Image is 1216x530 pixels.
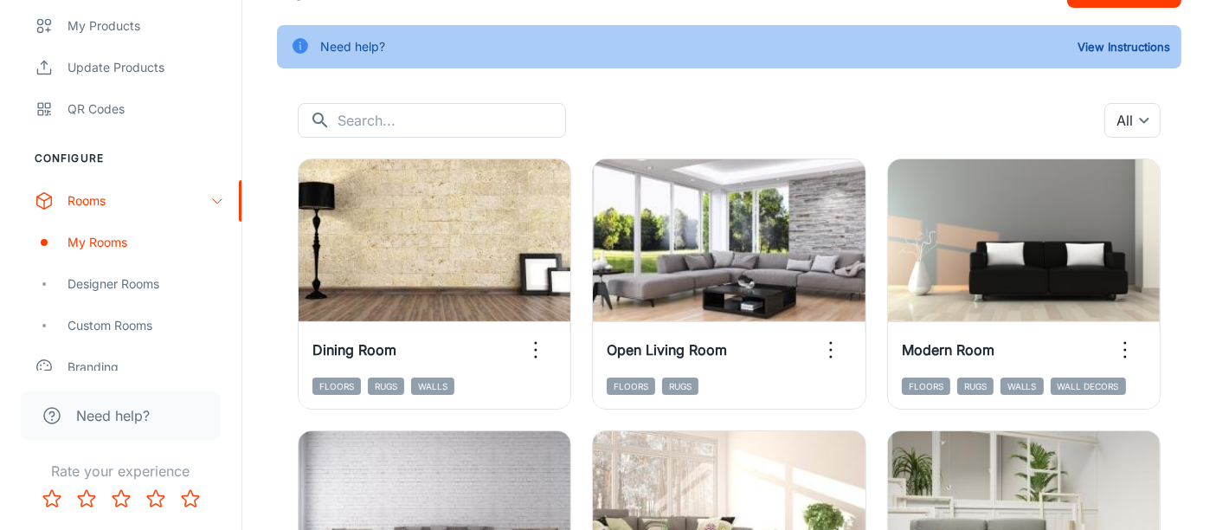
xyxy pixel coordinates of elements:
span: Wall Decors [1051,378,1126,395]
button: Rate 2 star [69,482,104,516]
div: Need help? [320,30,385,63]
div: QR Codes [68,100,224,119]
span: Rugs [368,378,404,395]
span: Floors [902,378,950,395]
div: My Rooms [68,233,224,252]
button: View Instructions [1073,34,1174,60]
span: Floors [312,378,361,395]
input: Search... [338,103,566,138]
span: Rugs [662,378,698,395]
span: Walls [1000,378,1044,395]
h6: Modern Room [902,339,994,360]
h6: Dining Room [312,339,396,360]
div: Designer Rooms [68,275,224,294]
p: Rate your experience [14,461,228,482]
div: Rooms [68,191,210,210]
div: Update Products [68,58,224,77]
span: Floors [607,378,655,395]
button: Rate 4 star [138,482,173,516]
span: Need help? [76,405,150,426]
button: Rate 1 star [35,482,69,516]
span: Rugs [957,378,994,395]
button: Rate 5 star [173,482,208,516]
div: My Products [68,16,224,36]
button: Rate 3 star [104,482,138,516]
div: Custom Rooms [68,316,224,335]
h6: Open Living Room [607,339,727,360]
div: Branding [68,358,224,377]
span: Walls [411,378,454,395]
div: All [1104,103,1161,138]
